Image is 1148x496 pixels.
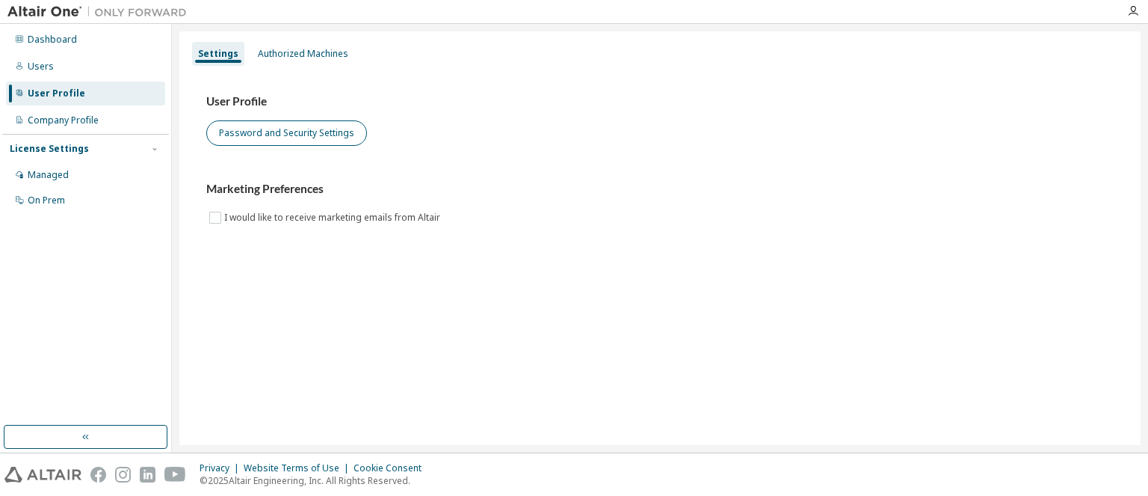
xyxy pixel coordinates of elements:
[90,467,106,483] img: facebook.svg
[200,474,430,487] p: © 2025 Altair Engineering, Inc. All Rights Reserved.
[164,467,186,483] img: youtube.svg
[224,209,443,227] label: I would like to receive marketing emails from Altair
[28,61,54,73] div: Users
[198,48,238,60] div: Settings
[244,462,354,474] div: Website Terms of Use
[354,462,430,474] div: Cookie Consent
[10,143,89,155] div: License Settings
[206,94,1114,109] h3: User Profile
[200,462,244,474] div: Privacy
[115,467,131,483] img: instagram.svg
[4,467,81,483] img: altair_logo.svg
[28,114,99,126] div: Company Profile
[206,182,1114,197] h3: Marketing Preferences
[28,169,69,181] div: Managed
[258,48,348,60] div: Authorized Machines
[140,467,155,483] img: linkedin.svg
[7,4,194,19] img: Altair One
[28,88,85,99] div: User Profile
[28,34,77,46] div: Dashboard
[206,120,367,146] button: Password and Security Settings
[28,195,65,206] div: On Prem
